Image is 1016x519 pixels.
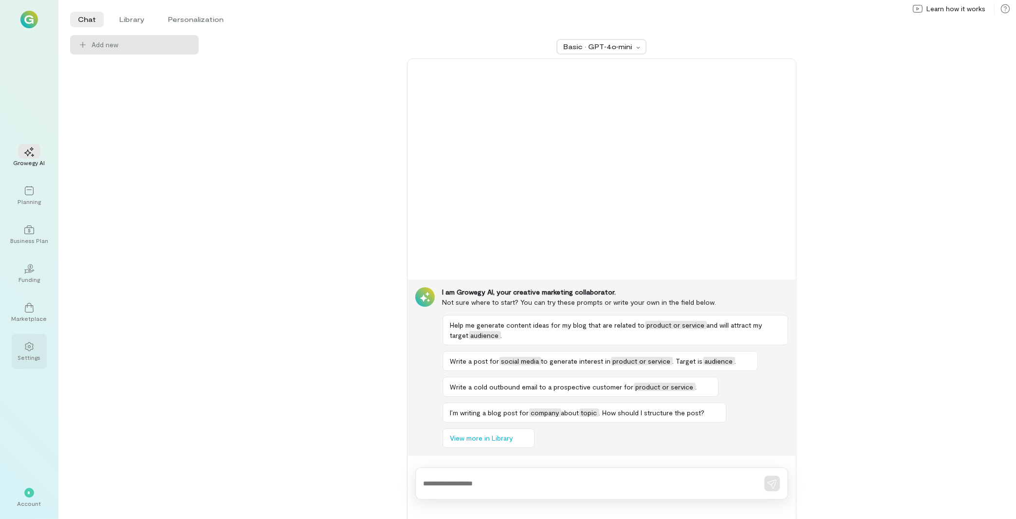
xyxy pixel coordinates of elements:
button: Write a cold outbound email to a prospective customer forproduct or service. [443,377,719,397]
div: *Account [12,480,47,515]
li: Personalization [160,12,231,27]
span: company [529,408,561,417]
span: and will attract my target [450,321,762,339]
div: Business Plan [10,237,48,244]
span: topic [579,408,599,417]
span: . Target is [673,357,703,365]
span: Write a post for [450,357,499,365]
a: Marketplace [12,295,47,330]
span: I’m writing a blog post for [450,408,529,417]
div: Basic · GPT‑4o‑mini [563,42,633,52]
span: Help me generate content ideas for my blog that are related to [450,321,645,329]
span: Write a cold outbound email to a prospective customer for [450,383,634,391]
span: . [501,331,502,339]
a: Planning [12,178,47,213]
a: Settings [12,334,47,369]
span: about [561,408,579,417]
div: Funding [18,276,40,283]
button: View more in Library [443,428,535,448]
a: Business Plan [12,217,47,252]
span: . How should I structure the post? [599,408,705,417]
li: Chat [70,12,104,27]
div: Not sure where to start? You can try these prompts or write your own in the field below. [443,297,788,307]
button: Help me generate content ideas for my blog that are related toproduct or serviceand will attract ... [443,315,788,345]
span: audience [703,357,735,365]
div: Marketplace [12,315,47,322]
a: Growegy AI [12,139,47,174]
button: I’m writing a blog post forcompanyabouttopic. How should I structure the post? [443,403,726,423]
span: social media [499,357,541,365]
span: product or service [611,357,673,365]
span: View more in Library [450,433,513,443]
div: Planning [18,198,41,205]
span: . [696,383,697,391]
div: Growegy AI [14,159,45,167]
div: Settings [18,353,41,361]
span: product or service [634,383,696,391]
span: Add new [92,40,191,50]
span: to generate interest in [541,357,611,365]
span: Learn how it works [926,4,985,14]
a: Funding [12,256,47,291]
span: product or service [645,321,707,329]
button: Write a post forsocial mediato generate interest inproduct or service. Target isaudience. [443,351,758,371]
div: I am Growegy AI, your creative marketing collaborator. [443,287,788,297]
span: . [735,357,737,365]
span: audience [469,331,501,339]
div: Account [18,500,41,507]
li: Library [111,12,152,27]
